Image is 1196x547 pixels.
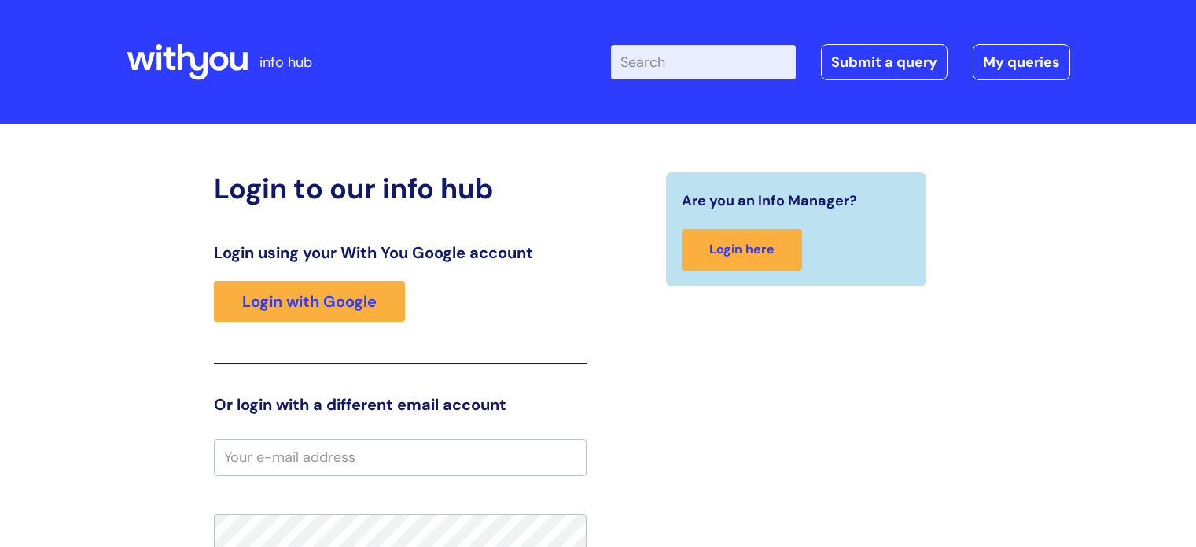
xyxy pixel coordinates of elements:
[682,188,857,213] span: Are you an Info Manager?
[259,50,312,75] p: info hub
[682,229,802,271] a: Login here
[214,439,587,475] input: Your e-mail address
[611,45,796,79] input: Search
[214,172,587,205] h2: Login to our info hub
[821,44,948,80] a: Submit a query
[214,395,587,414] h3: Or login with a different email account
[214,281,405,322] a: Login with Google
[214,243,587,262] h3: Login using your With You Google account
[973,44,1070,80] a: My queries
